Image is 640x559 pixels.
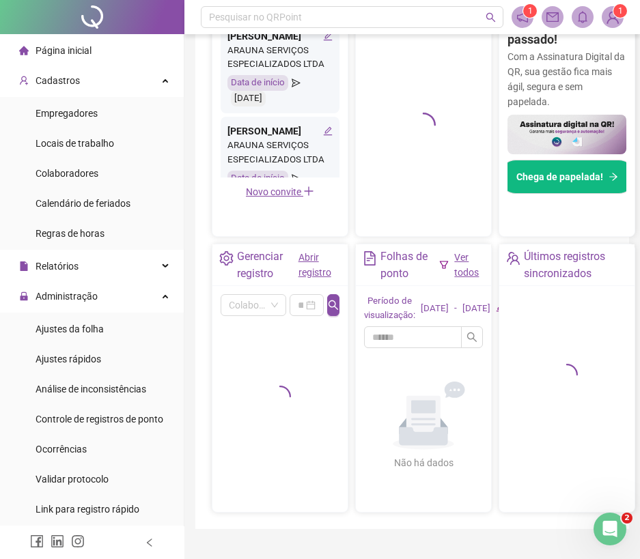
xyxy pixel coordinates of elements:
[454,302,457,316] div: -
[227,29,333,44] div: [PERSON_NAME]
[145,538,154,547] span: left
[292,75,301,91] span: send
[516,169,603,184] span: Chega de papelada!
[231,91,266,106] div: [DATE]
[36,108,98,119] span: Empregadores
[370,455,477,470] div: Não há dados
[323,126,333,136] span: edit
[36,138,114,149] span: Locais de trabalho
[36,504,139,515] span: Link para registro rápido
[613,4,627,18] sup: Atualize o seu contato no menu Meus Dados
[237,248,298,282] div: Gerenciar registro
[496,303,505,312] span: edit
[323,31,333,41] span: edit
[499,160,635,194] button: Chega de papelada!
[36,354,101,364] span: Ajustes rápidos
[602,7,623,27] img: 83093
[454,252,479,278] a: Ver todos
[467,332,477,343] span: search
[292,171,301,186] span: send
[19,261,29,271] span: file
[507,49,626,109] p: Com a Assinatura Digital da QR, sua gestão fica mais ágil, segura e sem papelada.
[507,115,626,154] img: banner%2F02c71560-61a6-44d4-94b9-c8ab97240462.png
[618,6,623,16] span: 1
[486,12,496,23] span: search
[516,11,529,23] span: notification
[36,198,130,209] span: Calendário de feriados
[36,384,146,395] span: Análise de inconsistências
[36,444,87,455] span: Ocorrências
[219,251,234,266] span: setting
[303,186,314,197] span: plus
[328,300,339,311] span: search
[19,46,29,55] span: home
[227,124,333,139] div: [PERSON_NAME]
[523,4,537,18] sup: 1
[36,168,98,179] span: Colaboradores
[246,186,314,197] span: Novo convite
[227,44,333,72] div: ARAUNA SERVIÇOS ESPECIALIZADOS LTDA
[594,513,626,545] iframe: Intercom live chat
[528,6,533,16] span: 1
[71,534,85,548] span: instagram
[227,75,288,91] div: Data de início
[363,251,377,266] span: file-text
[462,302,490,316] div: [DATE]
[36,324,104,334] span: Ajustes da folha
[269,386,291,407] span: loading
[506,251,520,266] span: team
[298,252,331,278] a: Abrir registro
[556,364,578,386] span: loading
[524,248,628,282] div: Últimos registros sincronizados
[19,291,29,301] span: lock
[380,248,439,282] div: Folhas de ponto
[439,260,449,270] span: filter
[51,534,64,548] span: linkedin
[36,45,92,56] span: Página inicial
[622,513,632,524] span: 2
[576,11,589,23] span: bell
[36,261,79,272] span: Relatórios
[36,414,163,425] span: Controle de registros de ponto
[30,534,44,548] span: facebook
[546,11,559,23] span: mail
[227,139,333,167] div: ARAUNA SERVIÇOS ESPECIALIZADOS LTDA
[36,75,80,86] span: Cadastros
[36,474,109,485] span: Validar protocolo
[411,113,436,137] span: loading
[364,294,415,323] div: Período de visualização:
[36,291,98,302] span: Administração
[227,171,288,186] div: Data de início
[609,172,618,182] span: arrow-right
[421,302,449,316] div: [DATE]
[36,228,105,239] span: Regras de horas
[19,76,29,85] span: user-add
